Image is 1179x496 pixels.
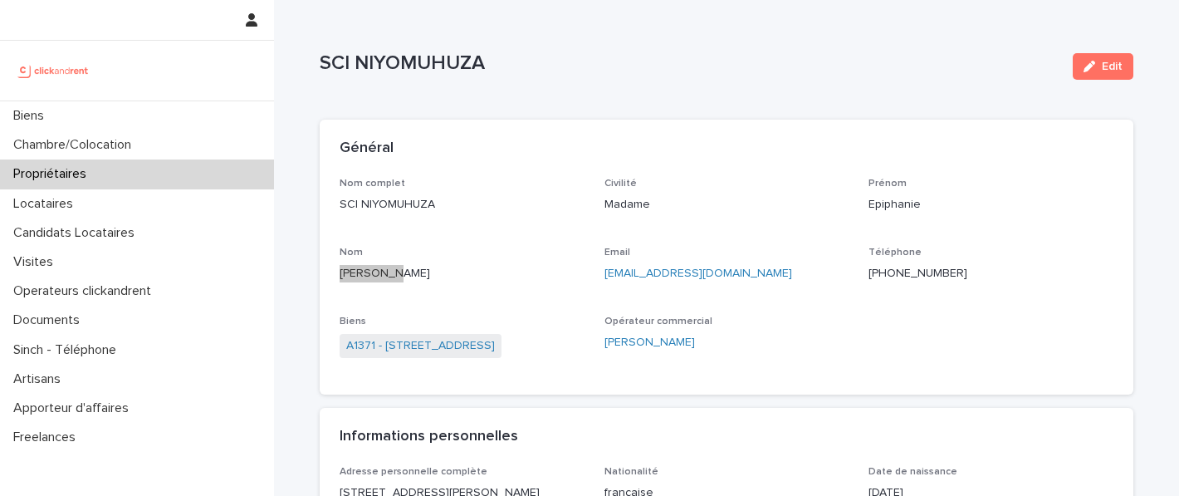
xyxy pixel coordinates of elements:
span: Prénom [868,179,907,189]
span: Nom complet [340,179,405,189]
a: A1371 - [STREET_ADDRESS] [346,337,495,355]
span: Civilité [604,179,637,189]
ringoverc2c-84e06f14122c: Call with Ringover [868,268,967,279]
img: UCB0brd3T0yccxBKYDjQ [13,54,94,87]
p: Madame [604,196,849,214]
p: [PERSON_NAME] [340,265,585,282]
p: Artisans [7,371,74,387]
span: Nationalité [604,467,658,477]
p: Sinch - Téléphone [7,342,130,358]
a: [EMAIL_ADDRESS][DOMAIN_NAME] [604,268,792,279]
p: Documents [7,312,93,328]
span: Adresse personnelle complète [340,467,487,477]
ringoverc2c-number-84e06f14122c: [PHONE_NUMBER] [868,268,967,279]
span: Opérateur commercial [604,317,712,327]
p: Chambre/Colocation [7,137,144,153]
h2: Informations personnelles [340,428,518,446]
p: Candidats Locataires [7,225,148,241]
p: Biens [7,108,57,124]
p: Operateurs clickandrent [7,283,164,299]
p: Locataires [7,196,86,212]
p: Apporteur d'affaires [7,400,142,416]
button: Edit [1073,53,1133,80]
span: Date de naissance [868,467,957,477]
h2: Général [340,140,394,158]
span: Téléphone [868,248,922,258]
p: Epiphanie [868,196,1113,214]
p: SCI NIYOMUHUZA [320,52,1059,76]
span: Biens [340,317,366,327]
p: Freelances [7,430,89,445]
span: Edit [1102,61,1123,72]
a: [PERSON_NAME] [604,334,695,351]
p: Propriétaires [7,166,100,182]
span: Nom [340,248,363,258]
p: SCI NIYOMUHUZA [340,196,585,214]
span: Email [604,248,630,258]
p: Visites [7,254,66,270]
